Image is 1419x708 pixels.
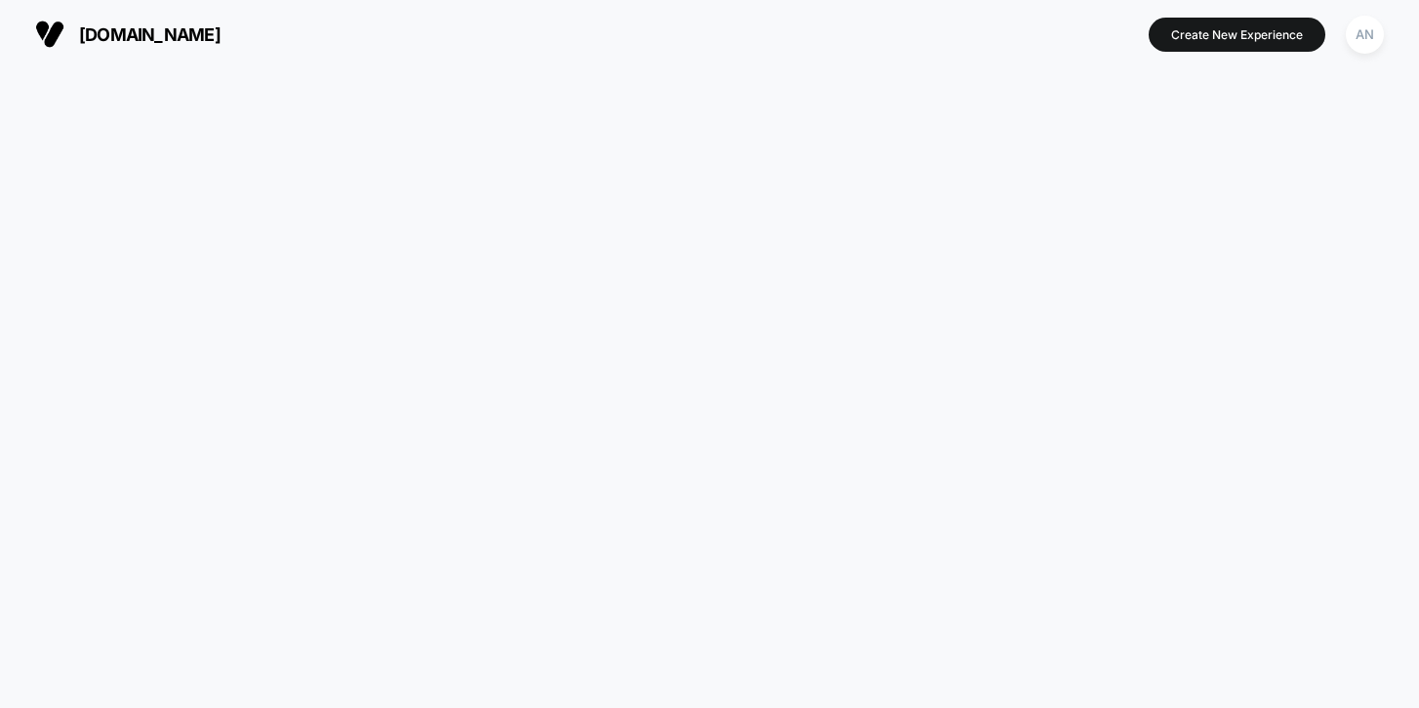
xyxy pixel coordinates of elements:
[29,19,226,50] button: [DOMAIN_NAME]
[1340,15,1390,55] button: AN
[79,24,221,45] span: [DOMAIN_NAME]
[1149,18,1325,52] button: Create New Experience
[35,20,64,49] img: Visually logo
[1346,16,1384,54] div: AN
